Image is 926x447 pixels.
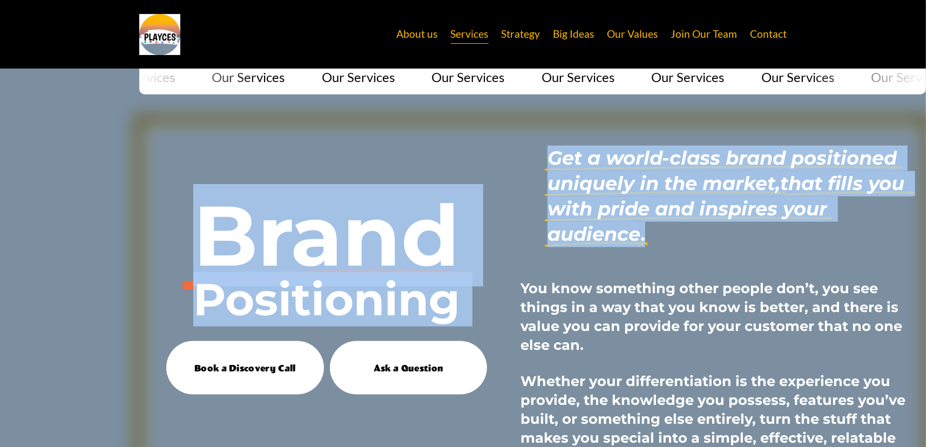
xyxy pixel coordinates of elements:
[139,14,180,55] img: Playces Creative | Make Your Brand Your Greatest Asset | Brand, Marketing &amp; Social Media Agen...
[553,24,594,45] a: Big Ideas
[166,341,324,395] a: Book a Discovery Call
[330,341,488,395] a: Ask a Question
[671,24,738,45] a: Join Our Team
[502,24,540,45] a: Strategy
[521,280,906,353] strong: You know something other people don’t, you see things in a way that you know is better, and there...
[451,24,489,45] a: Services
[761,69,834,85] tspan: Our Services
[542,69,614,85] tspan: Our Services
[548,146,902,195] em: Get a world-class brand positioned uniquely in the market,
[640,222,645,246] strong: .
[102,69,174,85] tspan: Our Services
[651,69,724,85] tspan: Our Services
[212,69,285,85] tspan: Our Services
[397,24,438,45] a: About us
[431,69,504,85] tspan: Our Services
[607,24,658,45] a: Our Values
[193,184,459,287] strong: Brand
[322,69,395,85] tspan: Our Services
[193,272,460,327] strong: Positioning
[548,172,910,246] em: that fills you with pride and inspires your audience
[751,24,787,45] a: Contact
